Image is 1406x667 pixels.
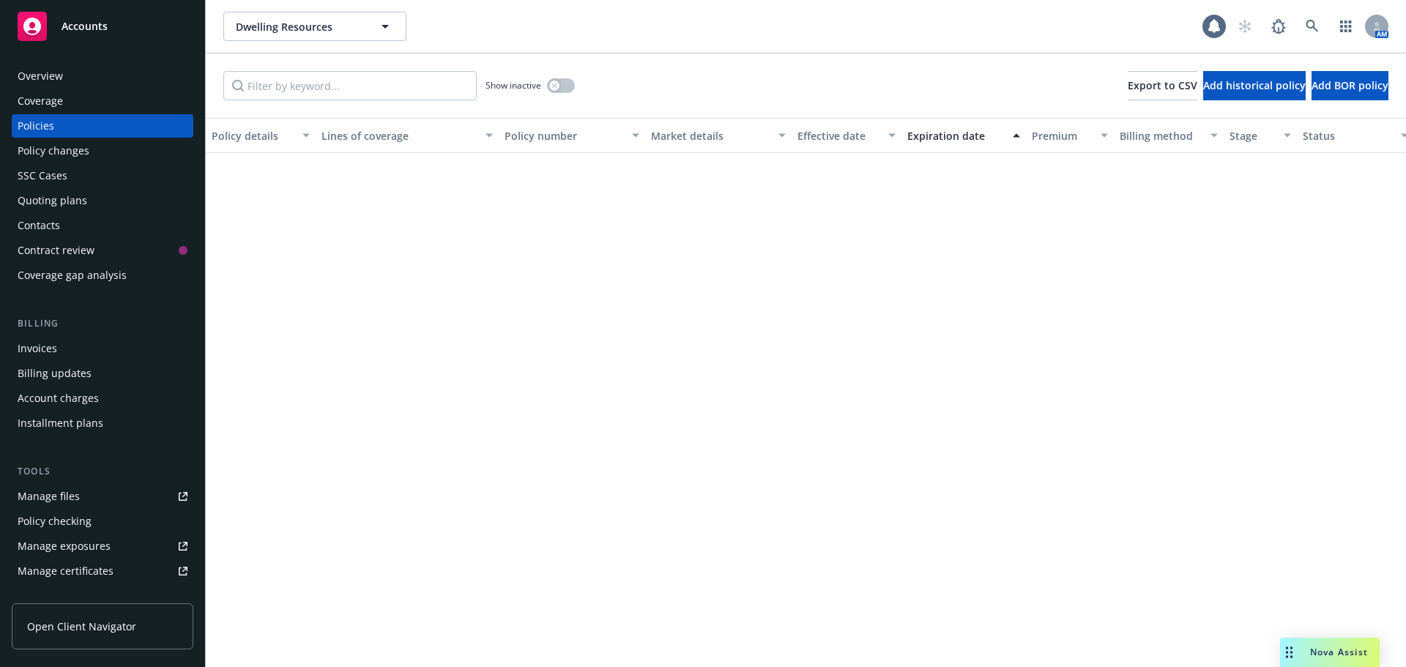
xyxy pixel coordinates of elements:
a: Contract review [12,239,193,262]
div: Policy checking [18,510,92,533]
div: Contract review [18,239,94,262]
span: Add historical policy [1203,78,1306,92]
div: Billing method [1120,128,1202,144]
div: Contacts [18,214,60,237]
a: Quoting plans [12,189,193,212]
div: Market details [651,128,770,144]
button: Nova Assist [1280,638,1380,667]
a: Billing updates [12,362,193,385]
a: Search [1298,12,1327,41]
div: Policy details [212,128,294,144]
div: Effective date [797,128,879,144]
a: Manage exposures [12,534,193,558]
div: Manage claims [18,584,92,608]
span: Dwelling Resources [236,19,362,34]
div: Quoting plans [18,189,87,212]
a: Coverage [12,89,193,113]
div: Policy changes [18,139,89,163]
a: Installment plans [12,411,193,435]
span: Open Client Navigator [27,619,136,634]
span: Accounts [62,21,108,32]
button: Stage [1224,118,1297,153]
button: Billing method [1114,118,1224,153]
button: Expiration date [901,118,1026,153]
a: Policy checking [12,510,193,533]
div: Stage [1230,128,1275,144]
a: Manage certificates [12,559,193,583]
a: Switch app [1331,12,1361,41]
span: Nova Assist [1310,646,1368,658]
button: Market details [645,118,792,153]
a: Manage claims [12,584,193,608]
div: Overview [18,64,63,88]
div: Installment plans [18,411,103,435]
a: Start snowing [1230,12,1260,41]
a: Account charges [12,387,193,410]
span: Export to CSV [1128,78,1197,92]
a: Coverage gap analysis [12,264,193,287]
button: Lines of coverage [316,118,499,153]
div: Manage certificates [18,559,114,583]
div: Policies [18,114,54,138]
span: Show inactive [486,79,541,92]
a: SSC Cases [12,164,193,187]
div: Billing updates [18,362,92,385]
button: Add historical policy [1203,71,1306,100]
div: Tools [12,464,193,479]
button: Policy number [499,118,645,153]
span: Add BOR policy [1312,78,1388,92]
div: Drag to move [1280,638,1298,667]
a: Contacts [12,214,193,237]
a: Policy changes [12,139,193,163]
div: Policy number [505,128,623,144]
a: Accounts [12,6,193,47]
div: Coverage [18,89,63,113]
button: Add BOR policy [1312,71,1388,100]
a: Report a Bug [1264,12,1293,41]
button: Premium [1026,118,1114,153]
a: Invoices [12,337,193,360]
div: Manage files [18,485,80,508]
div: Lines of coverage [321,128,477,144]
div: SSC Cases [18,164,67,187]
div: Invoices [18,337,57,360]
a: Manage files [12,485,193,508]
button: Policy details [206,118,316,153]
div: Billing [12,316,193,331]
div: Manage exposures [18,534,111,558]
button: Effective date [792,118,901,153]
div: Expiration date [907,128,1004,144]
a: Overview [12,64,193,88]
button: Export to CSV [1128,71,1197,100]
div: Status [1303,128,1392,144]
input: Filter by keyword... [223,71,477,100]
button: Dwelling Resources [223,12,406,41]
div: Coverage gap analysis [18,264,127,287]
a: Policies [12,114,193,138]
div: Account charges [18,387,99,410]
div: Premium [1032,128,1092,144]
